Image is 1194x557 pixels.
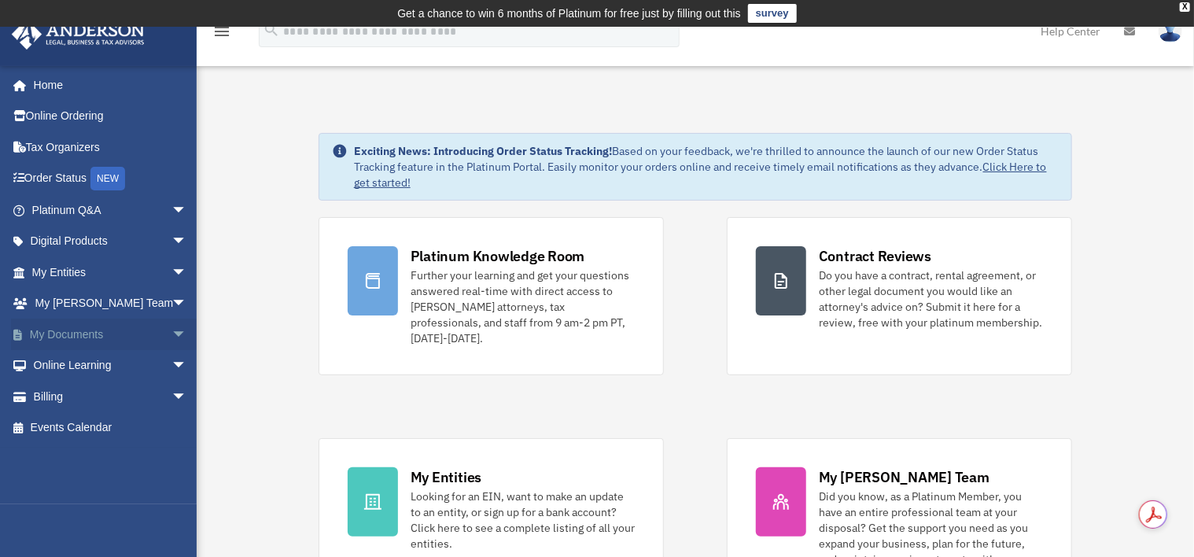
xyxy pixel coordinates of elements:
[7,19,149,50] img: Anderson Advisors Platinum Portal
[171,381,203,413] span: arrow_drop_down
[11,319,211,350] a: My Documentsarrow_drop_down
[411,467,481,487] div: My Entities
[11,131,211,163] a: Tax Organizers
[354,160,1047,190] a: Click Here to get started!
[819,467,989,487] div: My [PERSON_NAME] Team
[11,288,211,319] a: My [PERSON_NAME] Teamarrow_drop_down
[319,217,664,375] a: Platinum Knowledge Room Further your learning and get your questions answered real-time with dire...
[411,489,635,551] div: Looking for an EIN, want to make an update to an entity, or sign up for a bank account? Click her...
[819,267,1043,330] div: Do you have a contract, rental agreement, or other legal document you would like an attorney's ad...
[397,4,741,23] div: Get a chance to win 6 months of Platinum for free just by filling out this
[212,22,231,41] i: menu
[819,246,931,266] div: Contract Reviews
[748,4,797,23] a: survey
[11,163,211,195] a: Order StatusNEW
[171,319,203,351] span: arrow_drop_down
[727,217,1072,375] a: Contract Reviews Do you have a contract, rental agreement, or other legal document you would like...
[90,167,125,190] div: NEW
[411,267,635,346] div: Further your learning and get your questions answered real-time with direct access to [PERSON_NAM...
[11,256,211,288] a: My Entitiesarrow_drop_down
[11,226,211,257] a: Digital Productsarrow_drop_down
[1159,20,1182,42] img: User Pic
[263,21,280,39] i: search
[411,246,585,266] div: Platinum Knowledge Room
[354,143,1059,190] div: Based on your feedback, we're thrilled to announce the launch of our new Order Status Tracking fe...
[11,350,211,382] a: Online Learningarrow_drop_down
[354,144,612,158] strong: Exciting News: Introducing Order Status Tracking!
[11,381,211,412] a: Billingarrow_drop_down
[11,101,211,132] a: Online Ordering
[171,288,203,320] span: arrow_drop_down
[11,69,203,101] a: Home
[171,350,203,382] span: arrow_drop_down
[171,194,203,227] span: arrow_drop_down
[11,194,211,226] a: Platinum Q&Aarrow_drop_down
[11,412,211,444] a: Events Calendar
[171,256,203,289] span: arrow_drop_down
[212,28,231,41] a: menu
[171,226,203,258] span: arrow_drop_down
[1180,2,1190,12] div: close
